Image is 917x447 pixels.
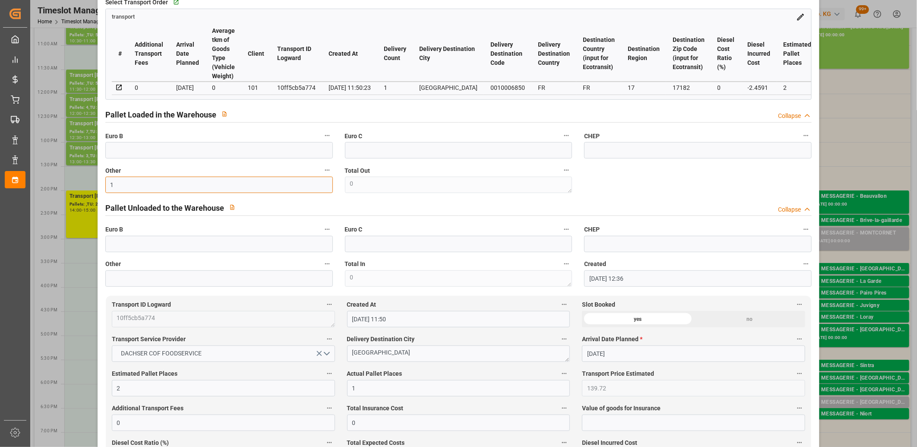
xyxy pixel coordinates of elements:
[582,311,693,327] div: yes
[345,225,363,234] span: Euro C
[176,82,199,93] div: [DATE]
[718,82,735,93] div: 0
[347,346,570,362] textarea: [GEOGRAPHIC_DATA]
[324,333,335,345] button: Transport Service Provider
[224,199,240,216] button: View description
[584,132,600,141] span: CHEP
[561,130,572,141] button: Euro C
[248,82,264,93] div: 101
[794,368,805,379] button: Transport Price Estimated
[112,311,335,327] textarea: 10ff5cb5a774
[559,299,570,310] button: Created At
[490,82,525,93] div: 0010006850
[345,270,572,287] textarea: 0
[794,299,805,310] button: Slot Booked
[583,82,615,93] div: FR
[105,132,123,141] span: Euro B
[112,335,186,344] span: Transport Service Provider
[105,202,224,214] h2: Pallet Unloaded to the Warehouse
[777,26,818,82] th: Estimated Pallet Places
[324,403,335,414] button: Additional Transport Fees
[345,177,572,193] textarea: 0
[584,260,606,269] span: Created
[128,26,170,82] th: Additional Transport Fees
[582,300,615,309] span: Slot Booked
[105,166,121,175] span: Other
[347,335,415,344] span: Delivery Destination City
[112,14,135,20] span: transport
[584,225,600,234] span: CHEP
[322,130,333,141] button: Euro B
[322,224,333,235] button: Euro B
[105,260,121,269] span: Other
[345,260,366,269] span: Total In
[538,82,570,93] div: FR
[666,26,711,82] th: Destination Zip Code (input for Ecotransit)
[748,82,771,93] div: -2.4591
[694,311,805,327] div: no
[117,349,206,358] span: DACHSER COF FOODSERVICE
[778,205,801,214] div: Collapse
[784,82,812,93] div: 2
[377,26,413,82] th: Delivery Count
[531,26,576,82] th: Delivery Destination Country
[800,130,812,141] button: CHEP
[105,225,123,234] span: Euro B
[800,224,812,235] button: CHEP
[216,106,233,122] button: View description
[112,300,171,309] span: Transport ID Logward
[347,300,376,309] span: Created At
[112,404,183,413] span: Additional Transport Fees
[778,111,801,120] div: Collapse
[582,404,661,413] span: Value of goods for Insurance
[112,369,177,378] span: Estimated Pallet Places
[559,403,570,414] button: Total Insurance Cost
[561,165,572,176] button: Total Out
[347,369,402,378] span: Actual Pallet Places
[345,166,370,175] span: Total Out
[105,109,216,120] h2: Pallet Loaded in the Warehouse
[794,403,805,414] button: Value of goods for Insurance
[212,82,235,93] div: 0
[673,82,705,93] div: 17182
[322,165,333,176] button: Other
[561,258,572,269] button: Total In
[112,346,335,362] button: open menu
[324,368,335,379] button: Estimated Pallet Places
[206,26,241,82] th: Average tkm of Goods Type (Vehicle Weight)
[322,258,333,269] button: Other
[241,26,271,82] th: Client
[794,333,805,345] button: Arrival Date Planned *
[800,258,812,269] button: Created
[584,270,812,287] input: DD-MM-YYYY HH:MM
[484,26,531,82] th: Delivery Destination Code
[170,26,206,82] th: Arrival Date Planned
[322,26,377,82] th: Created At
[347,311,570,327] input: DD-MM-YYYY HH:MM
[112,13,135,20] a: transport
[582,335,642,344] span: Arrival Date Planned
[277,82,316,93] div: 10ff5cb5a774
[345,132,363,141] span: Euro C
[576,26,621,82] th: Destination Country (input for Ecotransit)
[112,26,128,82] th: #
[384,82,406,93] div: 1
[135,82,163,93] div: 0
[419,82,477,93] div: [GEOGRAPHIC_DATA]
[347,404,404,413] span: Total Insurance Cost
[621,26,666,82] th: Destination Region
[324,299,335,310] button: Transport ID Logward
[271,26,322,82] th: Transport ID Logward
[413,26,484,82] th: Delivery Destination City
[628,82,660,93] div: 17
[582,346,805,362] input: DD-MM-YYYY
[741,26,777,82] th: Diesel Incurred Cost
[582,369,654,378] span: Transport Price Estimated
[561,224,572,235] button: Euro C
[559,333,570,345] button: Delivery Destination City
[329,82,371,93] div: [DATE] 11:50:23
[559,368,570,379] button: Actual Pallet Places
[711,26,741,82] th: Diesel Cost Ratio (%)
